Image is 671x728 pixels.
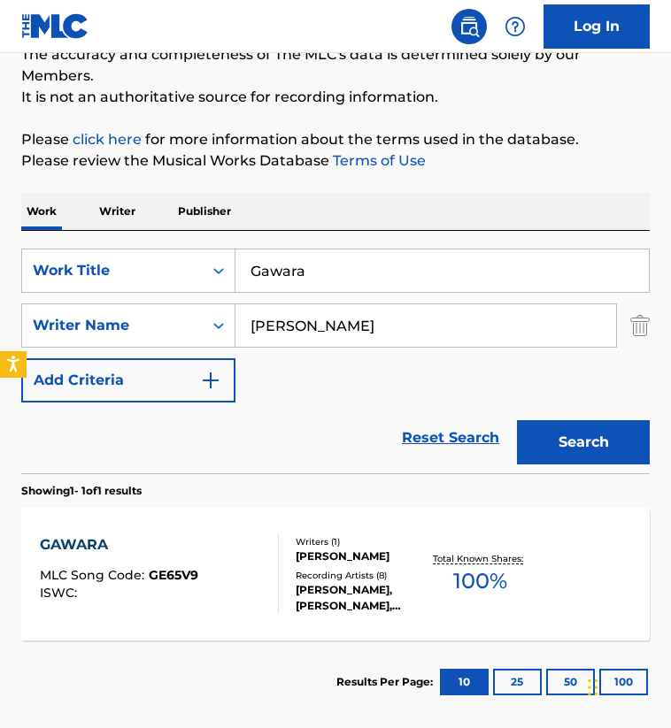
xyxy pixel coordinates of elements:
[40,585,81,601] span: ISWC :
[296,582,428,614] div: [PERSON_NAME],[PERSON_NAME], [PERSON_NAME], [PERSON_NAME]|[PERSON_NAME], [PERSON_NAME], [PERSON_N...
[200,370,221,391] img: 9d2ae6d4665cec9f34b9.svg
[149,567,198,583] span: GE65V9
[459,16,480,37] img: search
[497,9,533,44] div: Help
[21,249,650,473] form: Search Form
[329,152,426,169] a: Terms of Use
[40,567,149,583] span: MLC Song Code :
[493,669,542,695] button: 25
[73,131,142,148] a: click here
[546,669,595,695] button: 50
[21,193,62,230] p: Work
[21,150,650,172] p: Please review the Musical Works Database
[21,129,650,150] p: Please for more information about the terms used in the database.
[336,674,437,690] p: Results Per Page:
[21,358,235,402] button: Add Criteria
[544,4,650,49] a: Log In
[582,643,671,728] iframe: Chat Widget
[33,315,192,336] div: Writer Name
[440,669,489,695] button: 10
[21,483,142,499] p: Showing 1 - 1 of 1 results
[40,534,198,556] div: GAWARA
[21,44,650,87] p: The accuracy and completeness of The MLC's data is determined solely by our Members.
[94,193,141,230] p: Writer
[21,87,650,108] p: It is not an authoritative source for recording information.
[453,565,507,597] span: 100 %
[433,552,528,565] p: Total Known Shares:
[393,418,508,457] a: Reset Search
[296,535,428,548] div: Writers ( 1 )
[296,548,428,564] div: [PERSON_NAME]
[33,260,192,281] div: Work Title
[296,569,428,582] div: Recording Artists ( 8 )
[517,420,650,464] button: Search
[173,193,236,230] p: Publisher
[451,9,487,44] a: Public Search
[505,16,526,37] img: help
[630,303,650,348] img: Delete Criterion
[588,661,598,714] div: Drag
[21,13,89,39] img: MLC Logo
[21,508,650,640] a: GAWARAMLC Song Code:GE65V9ISWC:Writers (1)[PERSON_NAME]Recording Artists (8)[PERSON_NAME],[PERSON...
